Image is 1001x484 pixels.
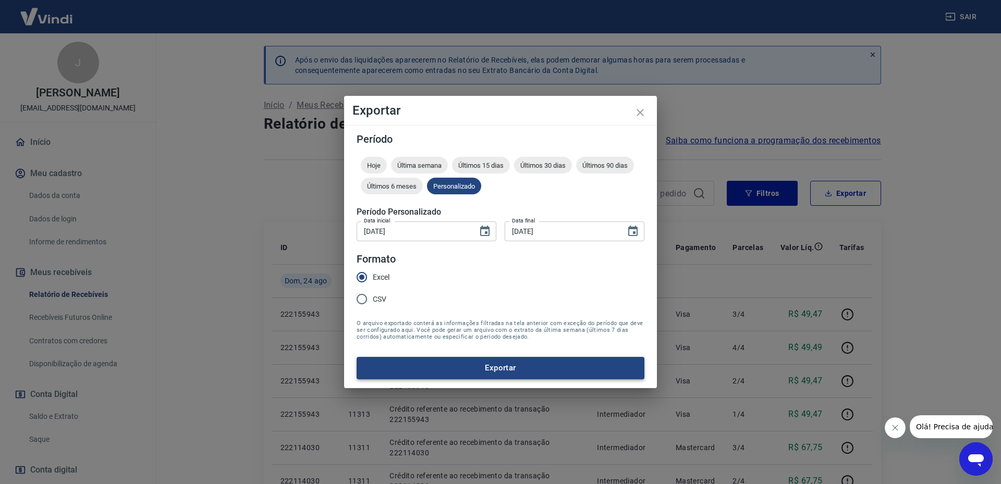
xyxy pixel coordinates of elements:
button: Choose date, selected date is 24 de ago de 2025 [622,221,643,242]
h5: Período Personalizado [357,207,644,217]
span: Hoje [361,162,387,169]
span: Personalizado [427,182,481,190]
button: Choose date, selected date is 18 de ago de 2025 [474,221,495,242]
div: Últimos 15 dias [452,157,510,173]
div: Últimos 30 dias [514,157,572,173]
div: Última semana [391,157,448,173]
button: close [628,100,653,125]
iframe: Mensagem da empresa [910,415,993,438]
div: Personalizado [427,178,481,194]
span: Últimos 6 meses [361,182,423,190]
legend: Formato [357,252,396,267]
span: Olá! Precisa de ajuda? [6,7,88,16]
input: DD/MM/YYYY [505,221,618,241]
span: Excel [373,272,389,283]
div: Últimos 90 dias [576,157,634,173]
h5: Período [357,134,644,144]
button: Exportar [357,357,644,379]
div: Últimos 6 meses [361,178,423,194]
iframe: Botão para abrir a janela de mensagens [959,442,993,476]
span: O arquivo exportado conterá as informações filtradas na tela anterior com exceção do período que ... [357,320,644,340]
span: Últimos 15 dias [452,162,510,169]
iframe: Fechar mensagem [885,417,906,438]
div: Hoje [361,157,387,173]
label: Data final [512,217,535,225]
span: CSV [373,294,386,305]
h4: Exportar [352,104,649,117]
span: Últimos 30 dias [514,162,572,169]
input: DD/MM/YYYY [357,221,470,241]
span: Últimos 90 dias [576,162,634,169]
label: Data inicial [364,217,390,225]
span: Última semana [391,162,448,169]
